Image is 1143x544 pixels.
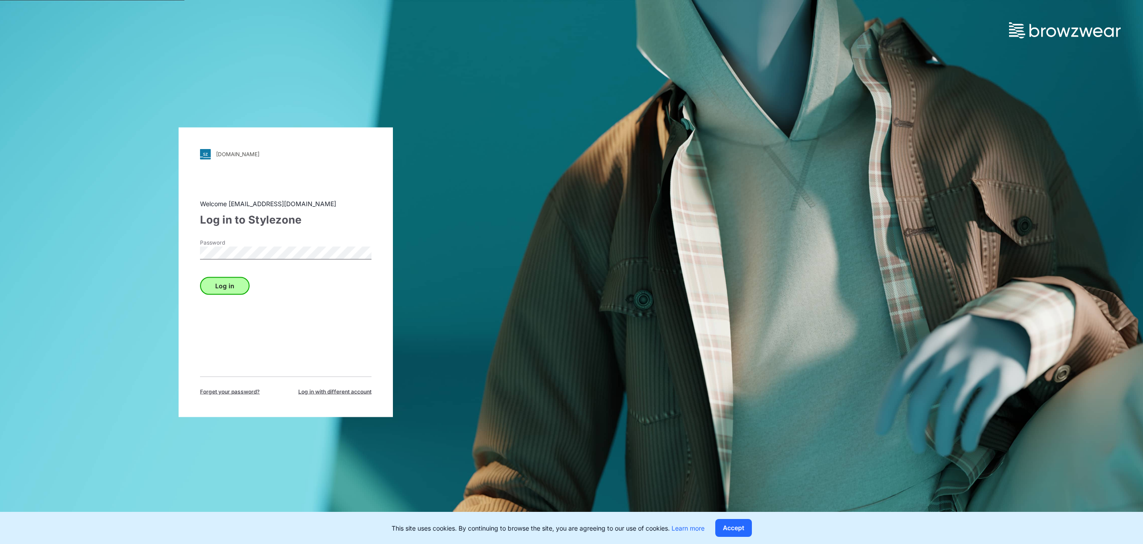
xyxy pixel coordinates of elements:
a: Learn more [672,524,705,532]
img: svg+xml;base64,PHN2ZyB3aWR0aD0iMjgiIGhlaWdodD0iMjgiIHZpZXdCb3g9IjAgMCAyOCAyOCIgZmlsbD0ibm9uZSIgeG... [200,149,211,159]
p: This site uses cookies. By continuing to browse the site, you are agreeing to our use of cookies. [392,523,705,533]
div: [DOMAIN_NAME] [216,151,259,158]
div: Log in to Stylezone [200,212,371,228]
label: Password [200,238,263,246]
button: Accept [715,519,752,537]
img: browzwear-logo.73288ffb.svg [1009,22,1121,38]
span: Forget your password? [200,387,260,395]
span: Log in with different account [298,387,371,395]
a: [DOMAIN_NAME] [200,149,371,159]
div: Welcome [EMAIL_ADDRESS][DOMAIN_NAME] [200,199,371,208]
button: Log in [200,277,250,295]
